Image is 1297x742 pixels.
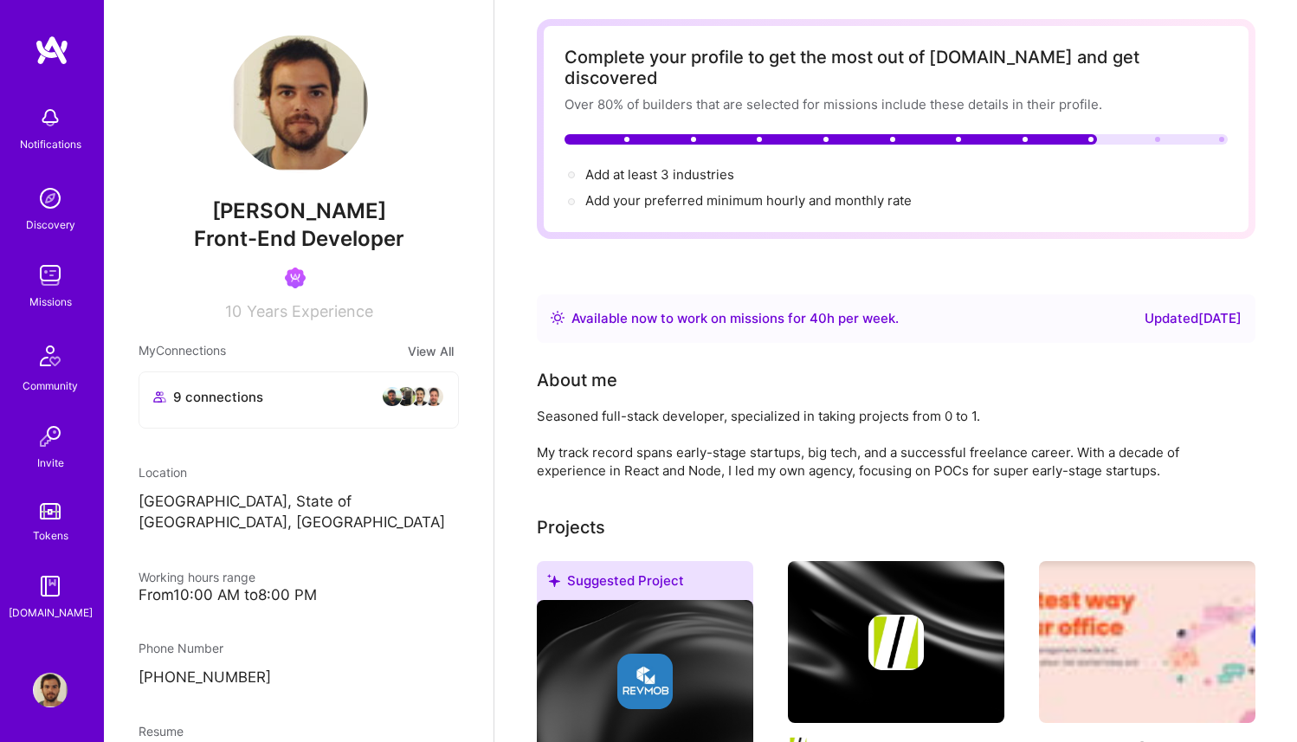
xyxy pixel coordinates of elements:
[423,386,444,407] img: avatar
[33,526,68,545] div: Tokens
[1039,561,1255,724] img: Workspace management platform
[139,463,459,481] div: Location
[29,335,71,377] img: Community
[37,454,64,472] div: Invite
[139,641,223,655] span: Phone Number
[617,654,673,709] img: Company logo
[139,724,184,739] span: Resume
[537,514,605,540] div: Projects
[537,407,1229,480] div: Seasoned full-stack developer, specialized in taking projects from 0 to 1. My track record spans ...
[29,673,72,707] a: User Avatar
[139,341,226,361] span: My Connections
[225,302,242,320] span: 10
[20,135,81,153] div: Notifications
[139,668,459,688] p: [PHONE_NUMBER]
[33,258,68,293] img: teamwork
[585,192,912,209] span: Add your preferred minimum hourly and monthly rate
[229,35,368,173] img: User Avatar
[26,216,75,234] div: Discovery
[551,311,565,325] img: Availability
[29,293,72,311] div: Missions
[33,673,68,707] img: User Avatar
[537,561,753,607] div: Suggested Project
[571,308,899,329] div: Available now to work on missions for h per week .
[33,569,68,603] img: guide book
[194,226,404,251] span: Front-End Developer
[139,586,459,604] div: From 10:00 AM to 8:00 PM
[547,574,560,587] i: icon SuggestedTeams
[585,166,734,183] span: Add at least 3 industries
[33,181,68,216] img: discovery
[139,492,459,533] p: [GEOGRAPHIC_DATA], State of [GEOGRAPHIC_DATA], [GEOGRAPHIC_DATA]
[40,503,61,519] img: tokens
[537,367,617,393] div: About me
[139,371,459,429] button: 9 connectionsavataravataravataravatar
[396,386,416,407] img: avatar
[410,386,430,407] img: avatar
[868,615,924,670] img: Company logo
[565,47,1228,88] div: Complete your profile to get the most out of [DOMAIN_NAME] and get discovered
[35,35,69,66] img: logo
[247,302,373,320] span: Years Experience
[810,310,827,326] span: 40
[788,561,1004,724] img: cover
[33,100,68,135] img: bell
[382,386,403,407] img: avatar
[403,341,459,361] button: View All
[9,603,93,622] div: [DOMAIN_NAME]
[173,388,263,406] span: 9 connections
[139,198,459,224] span: [PERSON_NAME]
[153,390,166,403] i: icon Collaborator
[1145,308,1242,329] div: Updated [DATE]
[33,419,68,454] img: Invite
[565,95,1228,113] div: Over 80% of builders that are selected for missions include these details in their profile.
[139,570,255,584] span: Working hours range
[285,268,306,288] img: Been on Mission
[23,377,78,395] div: Community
